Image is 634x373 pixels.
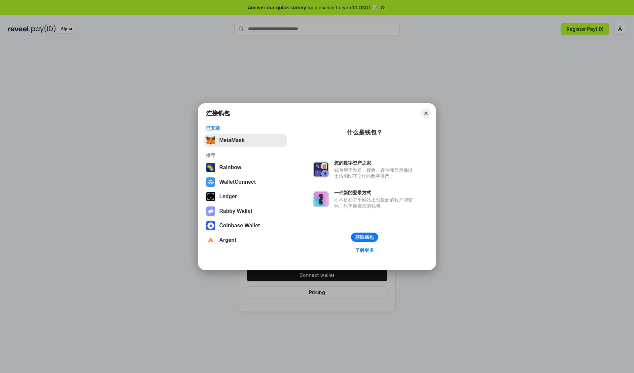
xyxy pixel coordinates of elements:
[206,192,215,201] img: svg+xml,%3Csvg%20xmlns%3D%22http%3A%2F%2Fwww.w3.org%2F2000%2Fsvg%22%20width%3D%2228%22%20height%3...
[421,109,431,118] button: Close
[204,205,287,218] button: Rabby Wallet
[204,219,287,232] button: Coinbase Wallet
[355,247,374,253] div: 了解更多
[219,137,244,143] div: MetaMask
[204,175,287,189] button: WalletConnect
[351,246,378,254] a: 了解更多
[204,134,287,147] button: MetaMask
[204,190,287,203] button: Ledger
[219,237,236,243] div: Argent
[206,221,215,230] img: svg+xml,%3Csvg%20width%3D%2228%22%20height%3D%2228%22%20viewBox%3D%220%200%2028%2028%22%20fill%3D...
[334,190,416,196] div: 一种新的登录方式
[219,165,241,170] div: Rainbow
[204,161,287,174] button: Rainbow
[313,162,329,177] img: svg+xml,%3Csvg%20xmlns%3D%22http%3A%2F%2Fwww.w3.org%2F2000%2Fsvg%22%20fill%3D%22none%22%20viewBox...
[219,194,237,200] div: Ledger
[206,236,215,245] img: svg+xml,%3Csvg%20width%3D%2228%22%20height%3D%2228%22%20viewBox%3D%220%200%2028%2028%22%20fill%3D...
[334,160,416,166] div: 您的数字资产之家
[347,129,382,136] div: 什么是钱包？
[206,109,230,117] h1: 连接钱包
[219,223,260,229] div: Coinbase Wallet
[206,163,215,172] img: svg+xml,%3Csvg%20width%3D%22120%22%20height%3D%22120%22%20viewBox%3D%220%200%20120%20120%22%20fil...
[204,234,287,247] button: Argent
[334,167,416,179] div: 钱包用于发送、接收、存储和显示像以太坊和NFT这样的数字资产。
[206,177,215,187] img: svg+xml,%3Csvg%20width%3D%2228%22%20height%3D%2228%22%20viewBox%3D%220%200%2028%2028%22%20fill%3D...
[351,233,378,242] button: 获取钱包
[313,191,329,207] img: svg+xml,%3Csvg%20xmlns%3D%22http%3A%2F%2Fwww.w3.org%2F2000%2Fsvg%22%20fill%3D%22none%22%20viewBox...
[206,206,215,216] img: svg+xml,%3Csvg%20xmlns%3D%22http%3A%2F%2Fwww.w3.org%2F2000%2Fsvg%22%20fill%3D%22none%22%20viewBox...
[219,179,256,185] div: WalletConnect
[355,234,374,240] div: 获取钱包
[206,152,285,158] div: 推荐
[206,125,285,131] div: 已安装
[206,136,215,145] img: svg+xml,%3Csvg%20fill%3D%22none%22%20height%3D%2233%22%20viewBox%3D%220%200%2035%2033%22%20width%...
[334,197,416,209] div: 而不是在每个网站上创建新的账户和密码，只需连接您的钱包。
[219,208,252,214] div: Rabby Wallet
